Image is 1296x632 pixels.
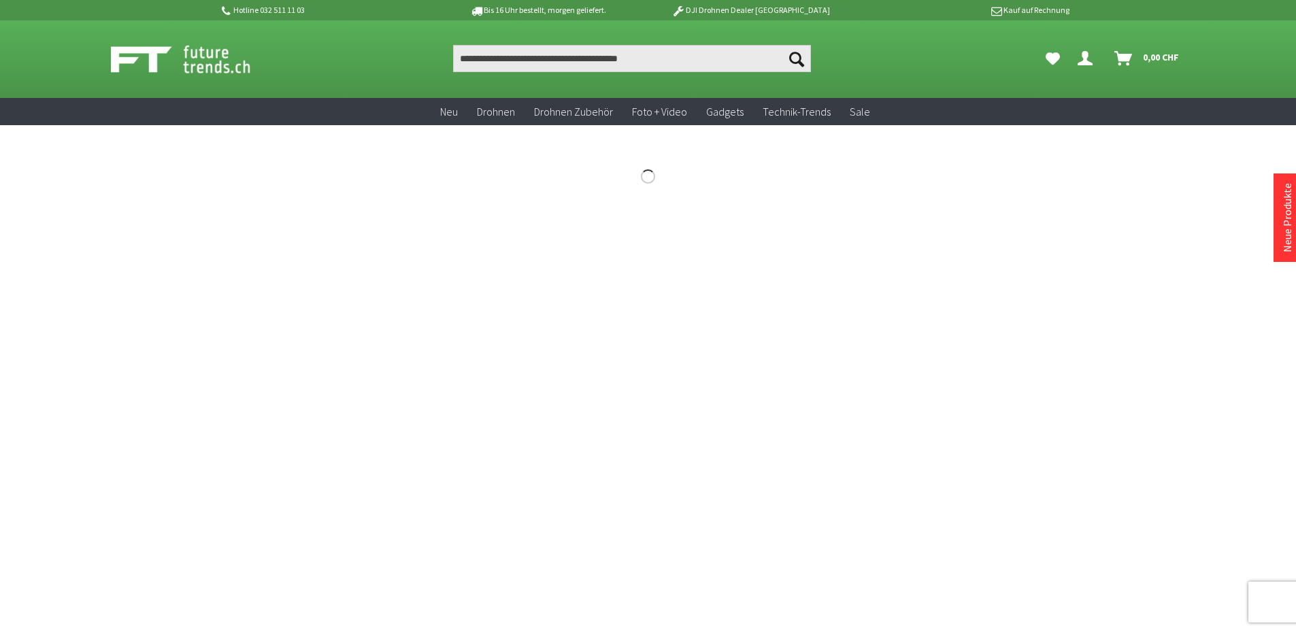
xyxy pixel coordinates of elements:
a: Dein Konto [1072,45,1103,72]
a: Foto + Video [622,98,697,126]
a: Gadgets [697,98,753,126]
a: Technik-Trends [753,98,840,126]
span: Foto + Video [632,105,687,118]
p: DJI Drohnen Dealer [GEOGRAPHIC_DATA] [644,2,857,18]
img: Shop Futuretrends - zur Startseite wechseln [111,42,280,76]
span: Gadgets [706,105,744,118]
a: Sale [840,98,880,126]
span: Neu [440,105,458,118]
span: Sale [850,105,870,118]
span: 0,00 CHF [1143,46,1179,68]
a: Drohnen [467,98,525,126]
a: Neu [431,98,467,126]
span: Drohnen Zubehör [534,105,613,118]
input: Produkt, Marke, Kategorie, EAN, Artikelnummer… [453,45,811,72]
a: Meine Favoriten [1039,45,1067,72]
p: Bis 16 Uhr bestellt, morgen geliefert. [432,2,644,18]
a: Neue Produkte [1280,183,1294,252]
button: Suchen [782,45,811,72]
p: Kauf auf Rechnung [857,2,1069,18]
span: Technik-Trends [763,105,831,118]
p: Hotline 032 511 11 03 [220,2,432,18]
a: Drohnen Zubehör [525,98,622,126]
span: Drohnen [477,105,515,118]
a: Warenkorb [1109,45,1186,72]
